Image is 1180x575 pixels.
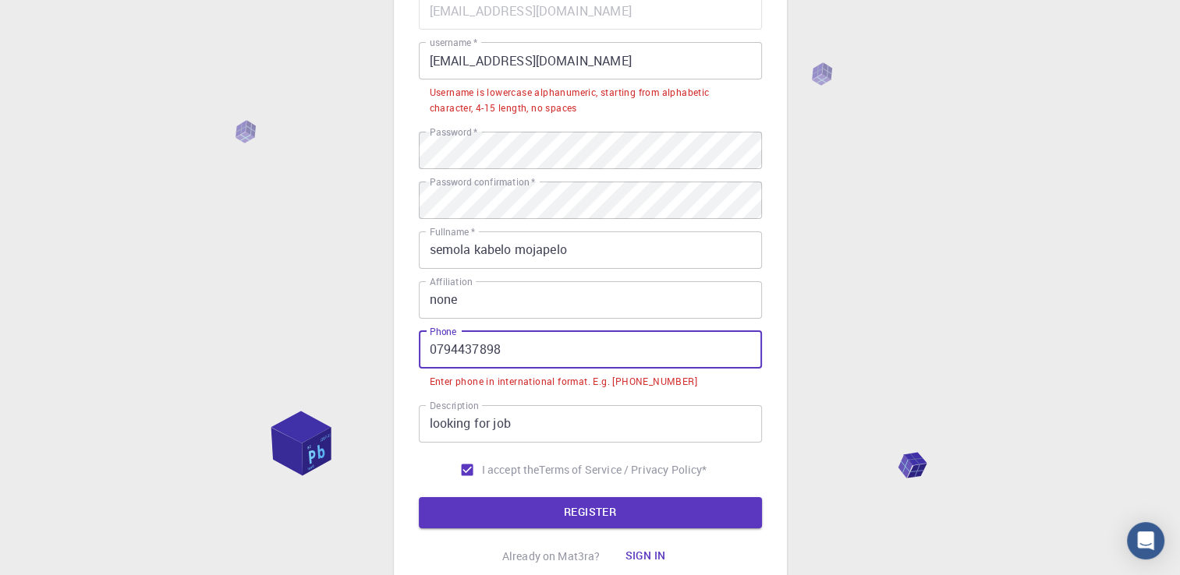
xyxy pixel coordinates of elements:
[1127,522,1164,559] div: Open Intercom Messenger
[612,541,678,572] button: Sign in
[430,399,479,412] label: Description
[430,36,477,49] label: username
[430,275,472,288] label: Affiliation
[430,85,751,116] div: Username is lowercase alphanumeric, starting from alphabetic character, 4-15 length, no spaces
[430,374,697,390] div: Enter phone in international format. E.g. [PHONE_NUMBER]
[430,125,477,139] label: Password
[430,225,475,238] label: Fullname
[482,462,540,478] span: I accept the
[539,462,707,478] a: Terms of Service / Privacy Policy*
[502,549,601,564] p: Already on Mat3ra?
[430,325,456,338] label: Phone
[430,175,535,189] label: Password confirmation
[419,497,762,528] button: REGISTER
[539,462,707,478] p: Terms of Service / Privacy Policy *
